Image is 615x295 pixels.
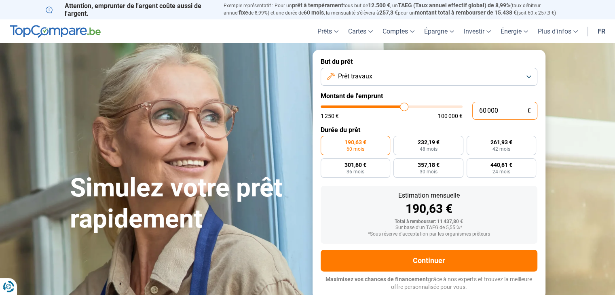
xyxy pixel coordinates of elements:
div: Total à rembourser: 11 437,80 € [327,219,531,225]
span: fixe [239,9,248,16]
span: prêt à tempérament [292,2,343,8]
div: *Sous réserve d'acceptation par les organismes prêteurs [327,232,531,237]
a: Énergie [496,19,533,43]
span: 60 mois [347,147,364,152]
a: Comptes [378,19,419,43]
span: 36 mois [347,169,364,174]
span: 100 000 € [438,113,463,119]
label: Durée du prêt [321,126,537,134]
span: 357,18 € [417,162,439,168]
img: TopCompare [10,25,101,38]
span: 257,3 € [379,9,398,16]
div: 190,63 € [327,203,531,215]
span: 30 mois [419,169,437,174]
span: TAEG (Taux annuel effectif global) de 8,99% [398,2,510,8]
p: Attention, emprunter de l'argent coûte aussi de l'argent. [46,2,214,17]
a: Plus d'infos [533,19,583,43]
h1: Simulez votre prêt rapidement [70,173,303,235]
span: 190,63 € [344,139,366,145]
span: 1 250 € [321,113,339,119]
div: Estimation mensuelle [327,192,531,199]
span: Maximisez vos chances de financement [325,276,428,282]
a: Investir [459,19,496,43]
a: Épargne [419,19,459,43]
span: 440,61 € [490,162,512,168]
label: Montant de l'emprunt [321,92,537,100]
button: Continuer [321,250,537,272]
button: Prêt travaux [321,68,537,86]
div: Sur base d'un TAEG de 5,55 %* [327,225,531,231]
span: 232,19 € [417,139,439,145]
label: But du prêt [321,58,537,65]
a: Prêts [313,19,343,43]
span: 261,93 € [490,139,512,145]
span: 60 mois [304,9,324,16]
p: Exemple représentatif : Pour un tous but de , un (taux débiteur annuel de 8,99%) et une durée de ... [224,2,570,17]
span: 48 mois [419,147,437,152]
span: 12.500 € [368,2,390,8]
span: 24 mois [492,169,510,174]
span: 301,60 € [344,162,366,168]
span: montant total à rembourser de 15.438 € [415,9,517,16]
a: Cartes [343,19,378,43]
span: € [527,107,531,114]
span: 42 mois [492,147,510,152]
p: grâce à nos experts et trouvez la meilleure offre personnalisée pour vous. [321,276,537,291]
a: fr [593,19,610,43]
span: Prêt travaux [338,72,372,81]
